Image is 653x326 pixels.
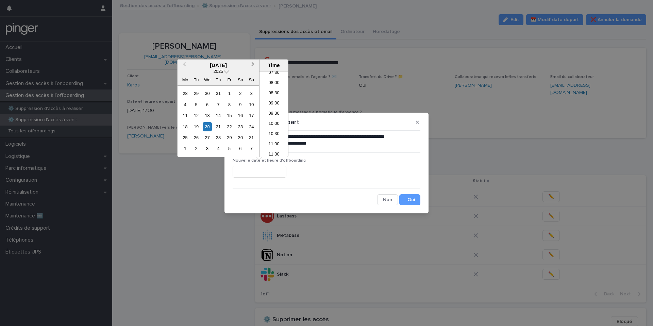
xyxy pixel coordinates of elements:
div: Choose Monday, 4 August 2025 [181,100,190,109]
span: Nouvelle date et heure d'offboarding [233,159,306,163]
div: Su [247,75,256,84]
div: Choose Saturday, 16 August 2025 [236,111,245,120]
div: Choose Sunday, 24 August 2025 [247,122,256,131]
div: Fr [225,75,234,84]
button: Next Month [248,60,259,71]
div: Choose Sunday, 17 August 2025 [247,111,256,120]
li: 08:30 [259,88,288,99]
div: Choose Friday, 22 August 2025 [225,122,234,131]
div: Choose Thursday, 14 August 2025 [214,111,223,120]
div: We [203,75,212,84]
div: month 2025-08 [180,88,257,154]
div: Choose Thursday, 4 September 2025 [214,144,223,153]
div: Choose Friday, 8 August 2025 [225,100,234,109]
div: Choose Monday, 11 August 2025 [181,111,190,120]
div: Choose Friday, 15 August 2025 [225,111,234,120]
div: Choose Wednesday, 27 August 2025 [203,133,212,142]
div: [DATE] [178,62,259,68]
li: 10:00 [259,119,288,129]
div: Choose Wednesday, 13 August 2025 [203,111,212,120]
div: Mo [181,75,190,84]
div: Sa [236,75,245,84]
div: Choose Thursday, 21 August 2025 [214,122,223,131]
div: Choose Wednesday, 3 September 2025 [203,144,212,153]
li: 08:00 [259,78,288,88]
div: Choose Friday, 29 August 2025 [225,133,234,142]
div: Choose Wednesday, 20 August 2025 [203,122,212,131]
div: Choose Thursday, 7 August 2025 [214,100,223,109]
div: Choose Thursday, 28 August 2025 [214,133,223,142]
div: Choose Friday, 1 August 2025 [225,89,234,98]
li: 09:00 [259,99,288,109]
div: Choose Tuesday, 19 August 2025 [191,122,201,131]
div: Choose Saturday, 30 August 2025 [236,133,245,142]
div: Choose Saturday, 9 August 2025 [236,100,245,109]
li: 09:30 [259,109,288,119]
div: Choose Friday, 5 September 2025 [225,144,234,153]
div: Choose Sunday, 7 September 2025 [247,144,256,153]
div: Choose Tuesday, 5 August 2025 [191,100,201,109]
div: Choose Tuesday, 12 August 2025 [191,111,201,120]
div: Tu [191,75,201,84]
div: Choose Tuesday, 26 August 2025 [191,133,201,142]
button: Previous Month [178,60,189,71]
div: Choose Monday, 1 September 2025 [181,144,190,153]
div: Choose Thursday, 31 July 2025 [214,89,223,98]
div: Choose Tuesday, 2 September 2025 [191,144,201,153]
div: Choose Monday, 28 July 2025 [181,89,190,98]
div: Choose Saturday, 23 August 2025 [236,122,245,131]
div: Time [261,62,286,68]
div: Choose Sunday, 3 August 2025 [247,89,256,98]
div: Choose Saturday, 6 September 2025 [236,144,245,153]
li: 11:30 [259,150,288,160]
span: 2025 [214,69,223,74]
li: 11:00 [259,140,288,150]
div: Choose Wednesday, 30 July 2025 [203,89,212,98]
div: Th [214,75,223,84]
div: Choose Monday, 18 August 2025 [181,122,190,131]
div: Choose Sunday, 10 August 2025 [247,100,256,109]
div: Choose Wednesday, 6 August 2025 [203,100,212,109]
div: Choose Monday, 25 August 2025 [181,133,190,142]
li: 10:30 [259,129,288,140]
div: Choose Saturday, 2 August 2025 [236,89,245,98]
div: Choose Sunday, 31 August 2025 [247,133,256,142]
li: 07:30 [259,68,288,78]
div: Choose Tuesday, 29 July 2025 [191,89,201,98]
